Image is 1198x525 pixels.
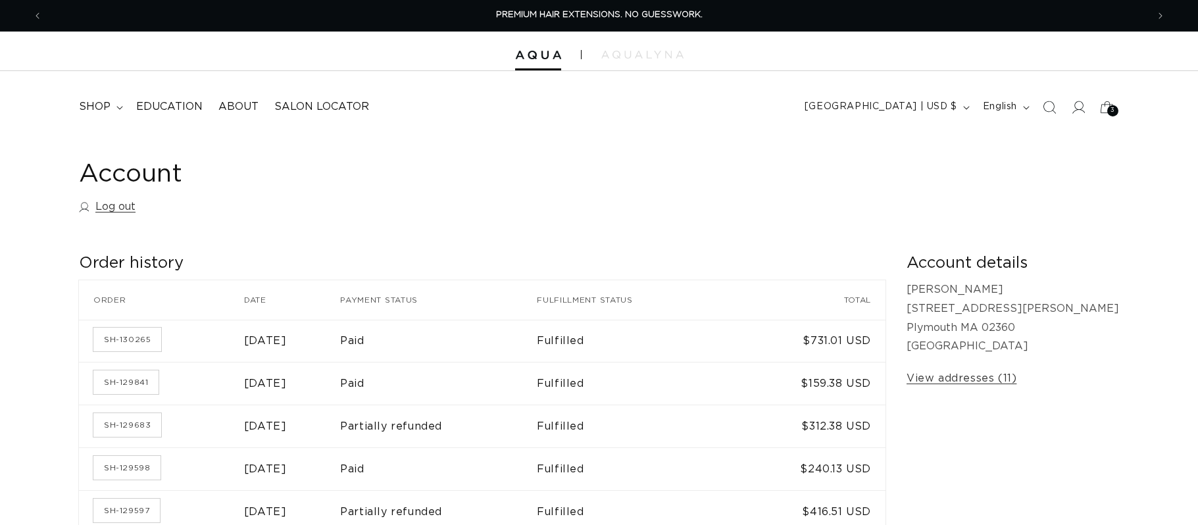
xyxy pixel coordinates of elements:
[79,197,136,216] a: Log out
[340,362,537,405] td: Paid
[907,253,1119,274] h2: Account details
[537,320,723,362] td: Fulfilled
[71,92,128,122] summary: shop
[79,159,1119,191] h1: Account
[340,405,537,447] td: Partially refunded
[907,369,1016,388] a: View addresses (11)
[218,100,259,114] span: About
[93,413,161,437] a: Order number SH-129683
[601,51,684,59] img: aqualyna.com
[340,320,537,362] td: Paid
[274,100,369,114] span: Salon Locator
[244,378,287,389] time: [DATE]
[136,100,203,114] span: Education
[805,100,957,114] span: [GEOGRAPHIC_DATA] | USD $
[93,456,161,480] a: Order number SH-129598
[797,95,975,120] button: [GEOGRAPHIC_DATA] | USD $
[537,447,723,490] td: Fulfilled
[537,362,723,405] td: Fulfilled
[907,280,1119,356] p: [PERSON_NAME] [STREET_ADDRESS][PERSON_NAME] Plymouth MA 02360 [GEOGRAPHIC_DATA]
[723,320,886,362] td: $731.01 USD
[723,362,886,405] td: $159.38 USD
[983,100,1017,114] span: English
[211,92,266,122] a: About
[244,507,287,517] time: [DATE]
[128,92,211,122] a: Education
[723,405,886,447] td: $312.38 USD
[340,447,537,490] td: Paid
[723,280,886,320] th: Total
[723,447,886,490] td: $240.13 USD
[266,92,377,122] a: Salon Locator
[93,328,161,351] a: Order number SH-130265
[79,280,244,320] th: Order
[244,421,287,432] time: [DATE]
[496,11,703,19] span: PREMIUM HAIR EXTENSIONS. NO GUESSWORK.
[537,280,723,320] th: Fulfillment status
[537,405,723,447] td: Fulfilled
[93,499,160,522] a: Order number SH-129597
[79,100,111,114] span: shop
[244,464,287,474] time: [DATE]
[244,280,340,320] th: Date
[340,280,537,320] th: Payment status
[1035,93,1064,122] summary: Search
[975,95,1035,120] button: English
[1111,105,1115,116] span: 3
[93,370,159,394] a: Order number SH-129841
[23,3,52,28] button: Previous announcement
[1146,3,1175,28] button: Next announcement
[79,253,886,274] h2: Order history
[244,336,287,346] time: [DATE]
[515,51,561,60] img: Aqua Hair Extensions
